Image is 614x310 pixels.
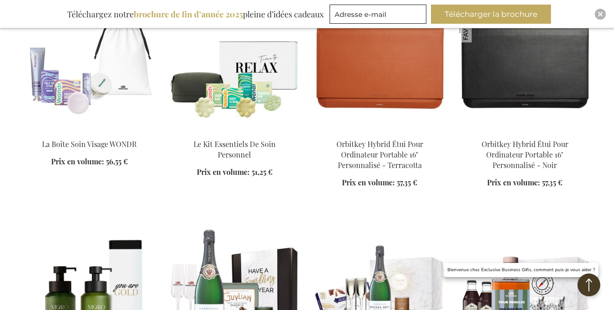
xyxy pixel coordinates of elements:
[169,127,300,136] a: The Self-Care Essentials Set
[197,167,273,178] a: Prix en volume: 51,25 €
[487,178,540,187] span: Prix en volume:
[24,127,155,136] a: The WONDR Facial Treat Box
[197,167,250,177] span: Prix en volume:
[397,178,417,187] span: 57,35 €
[595,9,606,20] div: Close
[169,3,300,131] img: The Self-Care Essentials Set
[330,5,426,24] input: Adresse e-mail
[42,139,136,149] a: La Boîte Soin Visage WONDR
[542,178,562,187] span: 57,35 €
[194,139,276,159] a: Le Kit Essentiels De Soin Personnel
[51,157,104,166] span: Prix en volume:
[460,127,590,136] a: Personalised Orbitkey Hybrid Laptop Sleeve 16" - Black Orbitkey Hybrid Étui Pour Ordinateur Porta...
[342,178,417,188] a: Prix en volume: 57,35 €
[134,9,243,20] b: brochure de fin d’année 2025
[482,139,568,170] a: Orbitkey Hybrid Étui Pour Ordinateur Portable 16" Personnalisé - Noir
[330,5,429,26] form: marketing offers and promotions
[315,127,445,136] a: Personalised Orbitkey Hybrid Laptop Sleeve 16" - Terracotta
[336,139,423,170] a: Orbitkey Hybrid Étui Pour Ordinateur Portable 16" Personnalisé - Terracotta
[487,178,562,188] a: Prix en volume: 57,35 €
[252,167,273,177] span: 51,25 €
[63,5,328,24] div: Téléchargez notre pleine d’idées cadeaux
[342,178,395,187] span: Prix en volume:
[431,5,551,24] button: Télécharger la brochure
[460,3,590,131] img: Personalised Orbitkey Hybrid Laptop Sleeve 16" - Black
[106,157,128,166] span: 56,55 €
[51,157,128,167] a: Prix en volume: 56,55 €
[598,11,603,17] img: Close
[24,3,155,131] img: The WONDR Facial Treat Box
[315,3,445,131] img: Personalised Orbitkey Hybrid Laptop Sleeve 16" - Terracotta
